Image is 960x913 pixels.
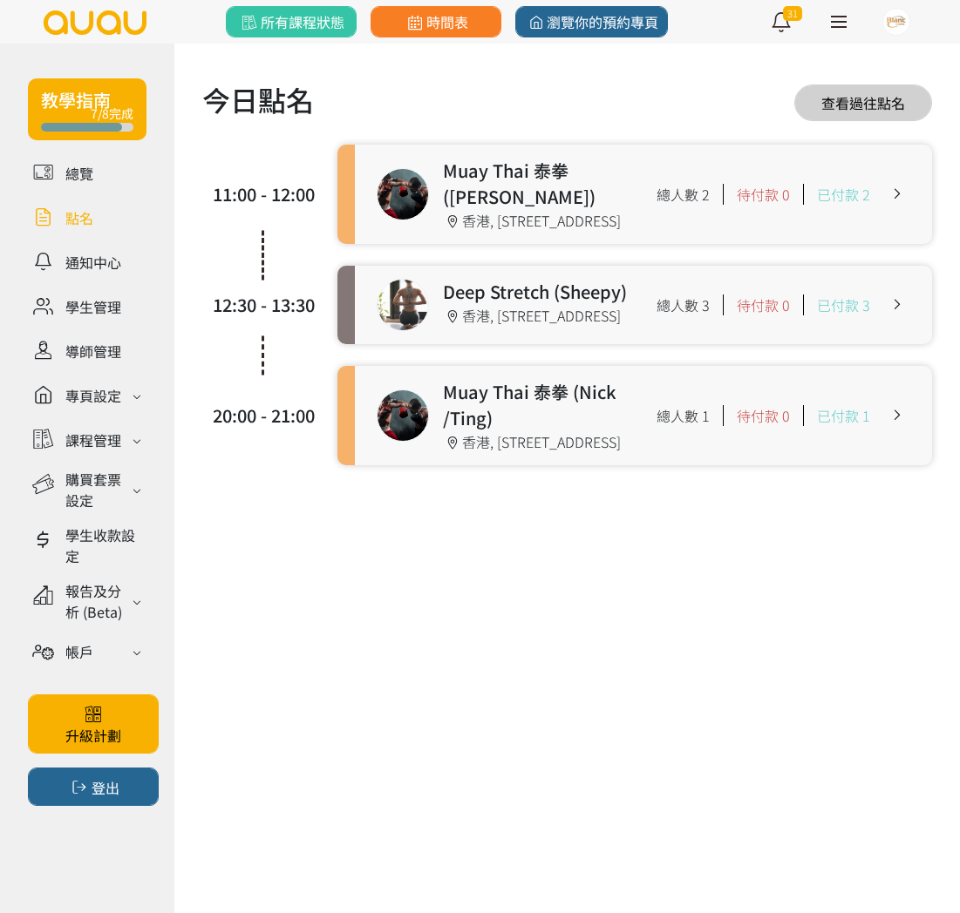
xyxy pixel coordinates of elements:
a: 查看過往點名 [794,85,932,121]
a: 所有課程狀態 [226,6,357,37]
img: logo.svg [42,10,148,35]
div: 購買套票設定 [65,469,127,511]
button: 登出 [28,768,159,806]
span: 時間表 [404,11,467,32]
h1: 今日點名 [202,78,314,120]
div: 帳戶 [65,641,93,662]
div: 12:30 - 13:30 [211,292,316,318]
a: 時間表 [371,6,501,37]
a: 升級計劃 [28,694,159,754]
div: 課程管理 [65,429,121,450]
div: 20:00 - 21:00 [211,402,316,429]
div: 專頁設定 [65,385,121,406]
span: 31 [783,6,802,21]
a: 瀏覽你的預約專頁 [515,6,668,37]
div: 11:00 - 12:00 [211,181,316,207]
span: 瀏覽你的預約專頁 [525,11,658,32]
div: 報告及分析 (Beta) [65,580,127,622]
span: 所有課程狀態 [238,11,344,32]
